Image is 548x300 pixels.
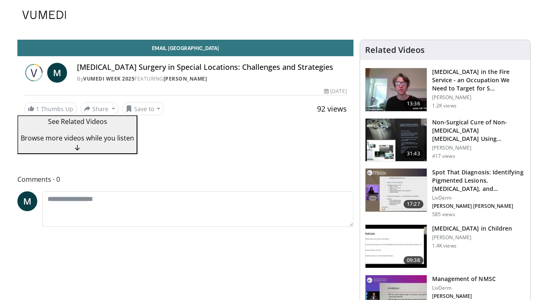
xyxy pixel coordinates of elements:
img: VuMedi Logo [22,11,66,19]
h3: Non-Surgical Cure of Non-Melanoma Skin Cancer Using Advanced Image-Guided Superficial Radiation T... [432,118,525,143]
a: 17:27 Spot That Diagnosis: Identifying Pigmented Lesions, [MEDICAL_DATA], and… LivDerm [PERSON_NA... [365,168,525,218]
a: 09:38 [MEDICAL_DATA] in Children [PERSON_NAME] 1.4K views [365,224,525,268]
p: Fernanda Bellodi Schmidt [432,203,525,210]
img: 99c1a310-4491-446d-a54f-03bcde634dd3.150x105_q85_crop-smart_upscale.jpg [365,169,427,212]
span: Browse more videos while you listen [21,133,134,143]
h4: [MEDICAL_DATA] Surgery in Special Locations: Challenges and Strategies [77,63,347,72]
p: David Goldberg [432,293,496,300]
a: [PERSON_NAME] [163,75,207,82]
p: 1.2K views [432,102,457,109]
h3: Melanoma in the Fire Service - an Occupation We Need to Target for Screening [432,68,525,93]
span: 09:38 [404,256,423,264]
button: See Related Videos Browse more videos while you listen [17,115,137,154]
a: Vumedi Week 2025 [83,75,135,82]
img: 02d29aa9-807e-4988-be31-987865366474.150x105_q85_crop-smart_upscale.jpg [365,225,427,268]
img: 1e2a10c9-340f-4cf7-b154-d76af51e353a.150x105_q85_crop-smart_upscale.jpg [365,119,427,162]
a: 13:36 [MEDICAL_DATA] in the Fire Service - an Occupation We Need to Target for S… [PERSON_NAME] 1... [365,68,525,112]
p: [PERSON_NAME] [432,94,525,101]
div: [DATE] [324,88,346,95]
p: [PERSON_NAME] [432,234,512,241]
span: Comments 0 [17,174,353,185]
h4: Related Videos [365,45,425,55]
button: Share [80,102,119,115]
p: See Related Videos [21,117,134,126]
a: M [47,63,67,83]
a: Email [GEOGRAPHIC_DATA] [17,40,353,56]
h3: Management of NMSC [432,275,496,283]
div: By FEATURING [77,75,347,83]
h3: Spot That Diagnosis: Identifying Pigmented Lesions, Melanocytes, and Other Concerning Conditions [432,168,525,193]
p: LivDerm [432,195,525,201]
a: 1 Thumbs Up [24,102,77,115]
a: 31:43 Non-Surgical Cure of Non-[MEDICAL_DATA] [MEDICAL_DATA] Using Advanced Image-G… [PERSON_NAME... [365,118,525,162]
span: 1 [36,105,39,113]
span: 92 views [317,104,347,114]
p: 585 views [432,211,455,218]
img: Vumedi Week 2025 [24,63,44,83]
p: [PERSON_NAME] [432,145,525,151]
h3: [MEDICAL_DATA] in Children [432,224,512,233]
span: 13:36 [404,100,423,108]
span: 17:27 [404,200,423,208]
span: 31:43 [404,150,423,158]
p: LivDerm [432,285,496,291]
button: Save to [122,102,164,115]
a: M [17,191,37,211]
img: 9d72a37f-49b2-4846-8ded-a17e76e84863.150x105_q85_crop-smart_upscale.jpg [365,68,427,111]
p: 1.4K views [432,243,457,249]
p: 417 views [432,153,455,160]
